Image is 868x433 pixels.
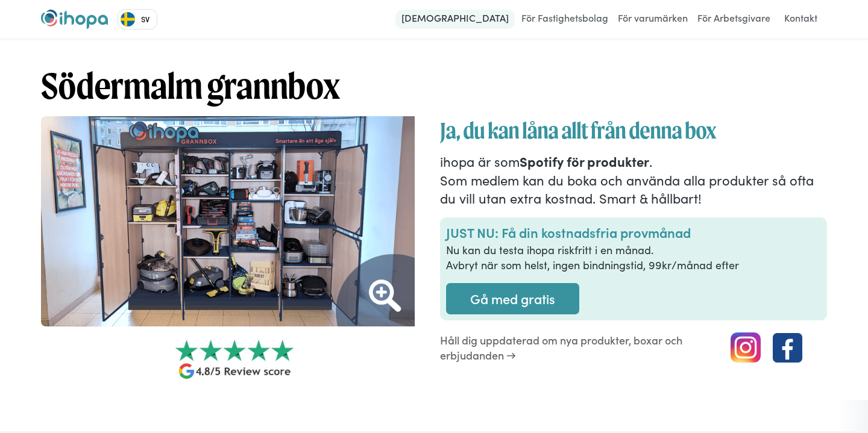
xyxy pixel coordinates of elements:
a: SV [118,10,157,29]
a: Kontakt [777,10,825,29]
a: För Fastighetsbolag [518,10,611,29]
p: JUST NU: Få din kostnadsfria provmånad [446,223,821,242]
strong: Spotify för produkter [520,152,649,170]
img: ihopa logo [41,10,108,29]
aside: Language selected: Svenska [118,9,157,30]
p: Nu kan du testa ihopa riskfritt i en månad. Avbryt när som helst, ingen bindningstid, 99kr/månad ... [446,242,821,272]
a: För Arbetsgivare [694,10,773,29]
a: [DEMOGRAPHIC_DATA] [395,10,515,29]
h1: Södermalm grannbox [41,63,827,109]
a: Gå med gratis [446,283,579,314]
a: home [41,10,108,29]
p: Håll dig uppdaterad om nya produkter, boxar och erbjudanden → [440,332,731,363]
h1: Ja, du kan låna allt från denna box [440,116,827,145]
div: Language [118,9,157,30]
a: För varumärken [615,10,691,29]
p: ihopa är som . Som medlem kan du boka och använda alla produkter så ofta du vill utan extra kostn... [440,152,827,208]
